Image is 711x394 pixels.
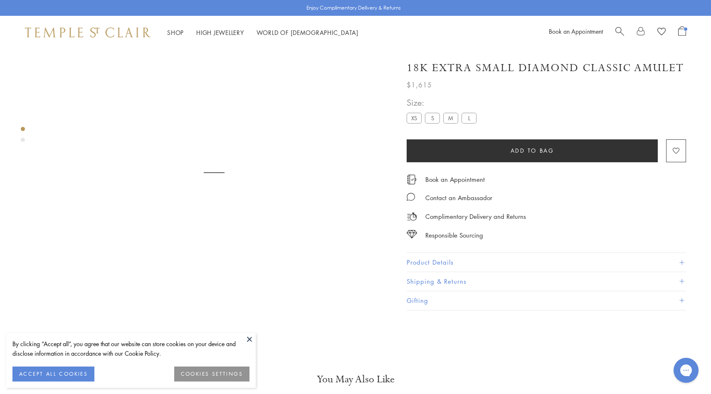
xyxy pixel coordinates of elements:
span: Size: [407,96,480,109]
a: Book an Appointment [425,175,485,184]
img: Temple St. Clair [25,27,151,37]
label: XS [407,113,422,123]
div: Product gallery navigation [21,125,25,149]
label: M [443,113,458,123]
img: icon_delivery.svg [407,211,417,222]
a: World of [DEMOGRAPHIC_DATA]World of [DEMOGRAPHIC_DATA] [257,28,358,37]
a: Search [615,26,624,39]
h1: 18K Extra Small Diamond Classic Amulet [407,61,684,75]
a: Open Shopping Bag [678,26,686,39]
button: ACCEPT ALL COOKIES [12,367,94,382]
iframe: Gorgias live chat messenger [669,355,703,386]
button: Product Details [407,253,686,272]
span: $1,615 [407,79,432,90]
button: COOKIES SETTINGS [174,367,249,382]
a: Book an Appointment [549,27,603,35]
img: MessageIcon-01_2.svg [407,193,415,201]
button: Gifting [407,291,686,310]
img: icon_sourcing.svg [407,230,417,238]
p: Complimentary Delivery and Returns [425,211,526,222]
div: By clicking “Accept all”, you agree that our website can store cookies on your device and disclos... [12,339,249,358]
label: S [425,113,440,123]
a: High JewelleryHigh Jewellery [196,28,244,37]
div: Contact an Ambassador [425,193,492,203]
nav: Main navigation [167,27,358,38]
button: Shipping & Returns [407,272,686,291]
h3: You May Also Like [33,373,678,386]
p: Enjoy Complimentary Delivery & Returns [306,4,401,12]
a: View Wishlist [657,26,666,39]
div: Responsible Sourcing [425,230,483,240]
img: icon_appointment.svg [407,175,417,184]
span: Add to bag [511,146,554,155]
button: Add to bag [407,139,658,162]
label: L [462,113,476,123]
a: ShopShop [167,28,184,37]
